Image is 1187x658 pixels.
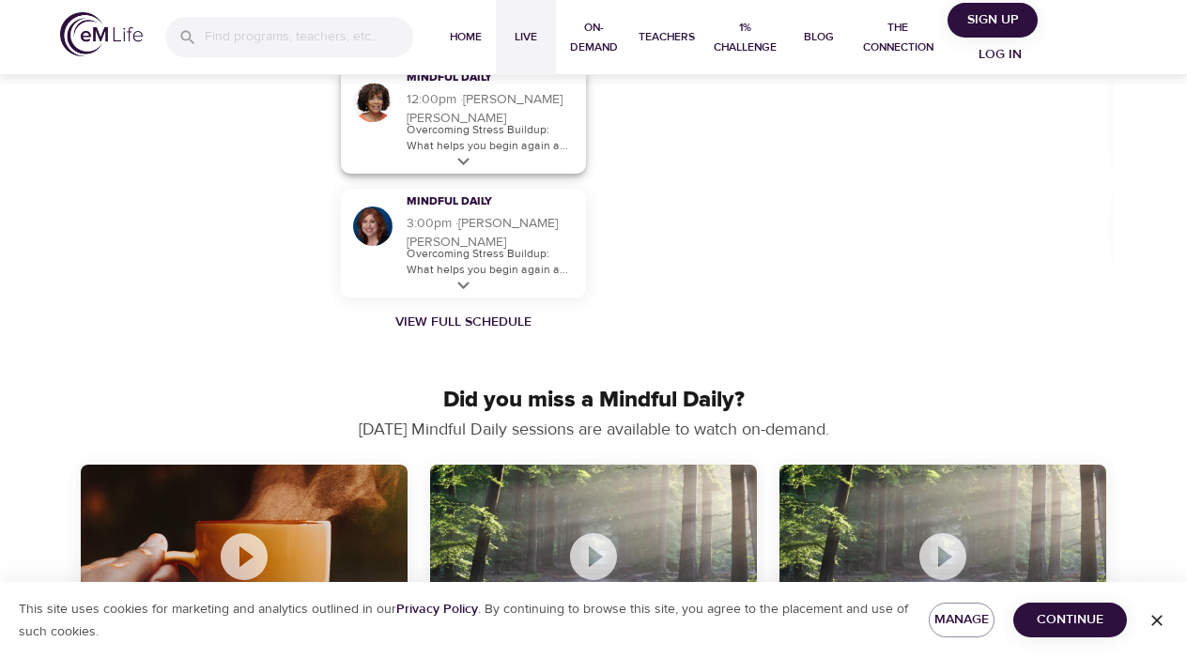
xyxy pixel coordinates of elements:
span: Home [443,27,488,47]
img: logo [60,12,143,56]
input: Find programs, teachers, etc... [205,17,413,57]
span: Log in [963,43,1038,67]
button: Continue [1013,603,1127,637]
span: Manage [944,608,979,632]
h3: Mindful Daily [407,194,552,210]
button: Mindful Daily [81,465,408,649]
span: Sign Up [955,8,1030,32]
h5: 3:00pm · [PERSON_NAME] [PERSON_NAME] [407,214,577,252]
button: Guided Practice - 14 mins [430,465,757,649]
span: Teachers [639,27,695,47]
h3: Mindful Daily [407,70,552,86]
p: Did you miss a Mindful Daily? [81,383,1106,417]
button: Manage [929,603,994,637]
button: Log in [955,38,1045,72]
img: Elaine Smookler [350,204,395,249]
h5: 12:00pm · [PERSON_NAME] [PERSON_NAME] [407,90,577,128]
button: Sign Up [948,3,1038,38]
span: On-Demand [563,18,624,57]
span: Blog [796,27,841,47]
p: Overcoming Stress Buildup: What helps you begin again a... [407,122,577,154]
span: Continue [1028,608,1112,632]
a: View Full Schedule [333,313,593,331]
p: [DATE] Mindful Daily sessions are available to watch on-demand. [241,417,946,442]
p: Overcoming Stress Buildup: What helps you begin again a... [407,246,577,278]
button: Guided Practice - 30 mins [779,465,1106,649]
span: The Connection [856,18,941,57]
span: Live [503,27,548,47]
a: Privacy Policy [396,601,478,618]
span: 1% Challenge [710,18,780,57]
img: Janet Alston Jackson [350,80,395,125]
